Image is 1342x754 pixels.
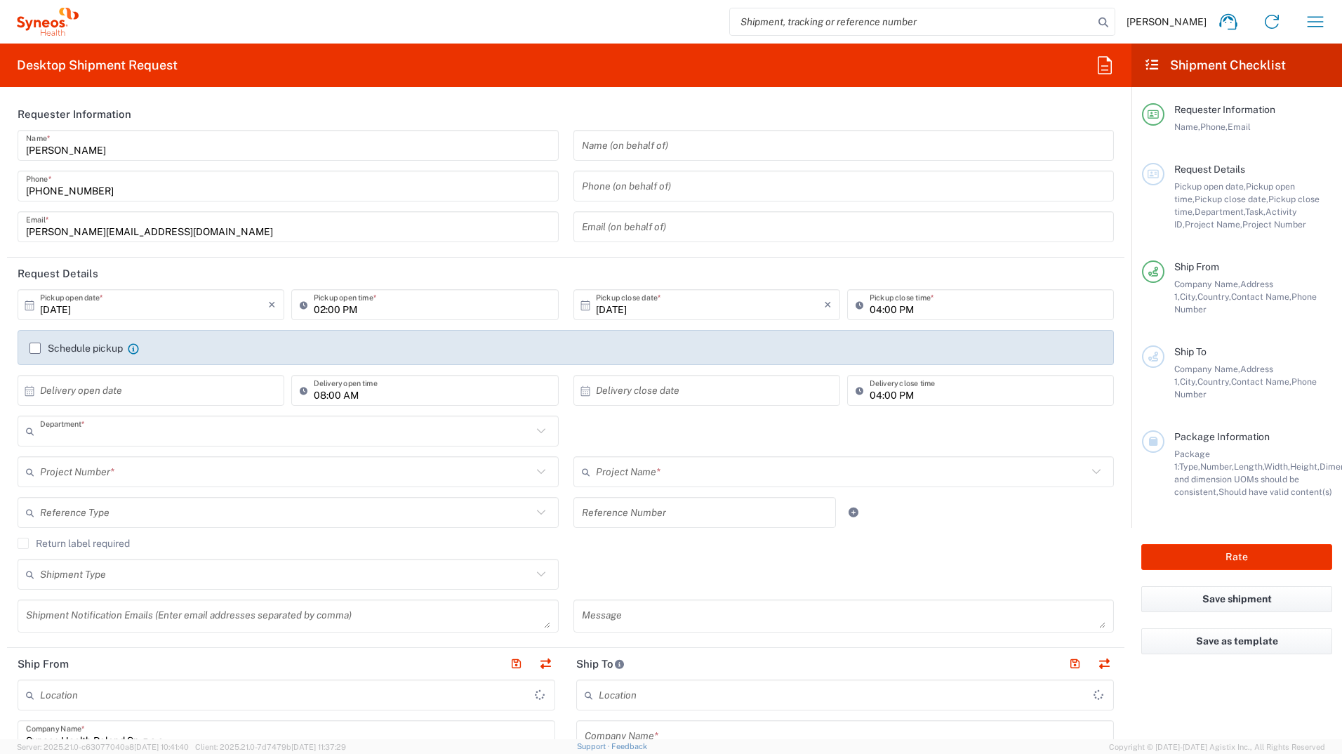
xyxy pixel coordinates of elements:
span: Pickup close date, [1195,194,1268,204]
span: Contact Name, [1231,376,1291,387]
span: Phone, [1200,121,1228,132]
span: Should have valid content(s) [1218,487,1332,497]
h2: Ship To [576,657,625,671]
span: Department, [1195,206,1245,217]
span: Pickup open date, [1174,181,1246,192]
span: Number, [1200,461,1234,472]
span: City, [1180,376,1197,387]
span: Length, [1234,461,1264,472]
label: Schedule pickup [29,343,123,354]
span: Project Name, [1185,219,1242,230]
span: Copyright © [DATE]-[DATE] Agistix Inc., All Rights Reserved [1109,741,1325,753]
span: [PERSON_NAME] [1127,15,1207,28]
input: Shipment, tracking or reference number [730,8,1094,35]
span: Server: 2025.21.0-c63077040a8 [17,743,189,751]
a: Feedback [611,742,647,750]
i: × [268,293,276,316]
button: Save as template [1141,628,1332,654]
span: [DATE] 10:41:40 [134,743,189,751]
span: Package 1: [1174,449,1210,472]
button: Rate [1141,544,1332,570]
span: Width, [1264,461,1290,472]
span: Package Information [1174,431,1270,442]
span: Client: 2025.21.0-7d7479b [195,743,346,751]
span: Email [1228,121,1251,132]
span: City, [1180,291,1197,302]
span: Request Details [1174,164,1245,175]
span: Name, [1174,121,1200,132]
span: Project Number [1242,219,1306,230]
span: Country, [1197,376,1231,387]
button: Save shipment [1141,586,1332,612]
a: Add Reference [844,503,863,522]
span: Task, [1245,206,1265,217]
h2: Ship From [18,657,69,671]
h2: Request Details [18,267,98,281]
a: Support [577,742,612,750]
span: Company Name, [1174,364,1240,374]
span: Requester Information [1174,104,1275,115]
h2: Requester Information [18,107,131,121]
span: Contact Name, [1231,291,1291,302]
h2: Desktop Shipment Request [17,57,178,74]
span: Ship To [1174,346,1207,357]
h2: Shipment Checklist [1144,57,1286,74]
span: Ship From [1174,261,1219,272]
span: Height, [1290,461,1320,472]
span: Company Name, [1174,279,1240,289]
label: Return label required [18,538,130,549]
span: Type, [1179,461,1200,472]
span: [DATE] 11:37:29 [291,743,346,751]
i: × [824,293,832,316]
span: Country, [1197,291,1231,302]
